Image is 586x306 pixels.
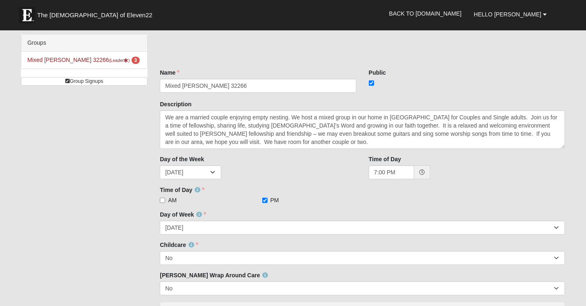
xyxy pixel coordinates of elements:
span: PM [270,196,279,204]
img: Eleven22 logo [19,7,35,23]
span: number of pending members [132,57,140,64]
label: Description [160,100,191,108]
label: Time of Day [369,155,401,163]
small: (Leader ) [109,58,130,63]
label: Time of Day [160,186,204,194]
label: Childcare [160,241,198,249]
a: Mixed [PERSON_NAME] 32266(Leader) 3 [27,57,140,63]
span: Hello [PERSON_NAME] [474,11,541,18]
span: AM [168,196,177,204]
span: The [DEMOGRAPHIC_DATA] of Eleven22 [37,11,152,19]
label: [PERSON_NAME] Wrap Around Care [160,271,268,279]
a: The [DEMOGRAPHIC_DATA] of Eleven22 [15,3,179,23]
label: Public [369,69,386,77]
a: Hello [PERSON_NAME] [468,4,553,25]
a: Back to [DOMAIN_NAME] [383,3,468,24]
input: AM [160,198,165,203]
a: Group Signups [21,77,148,86]
textarea: We are a married couple enjoying empty nesting. We host a mixed group in our home in [GEOGRAPHIC_... [160,110,565,149]
label: Day of the Week [160,155,204,163]
label: Day of Week [160,210,206,219]
label: Name [160,69,179,77]
input: PM [262,198,268,203]
div: Groups [21,34,148,52]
